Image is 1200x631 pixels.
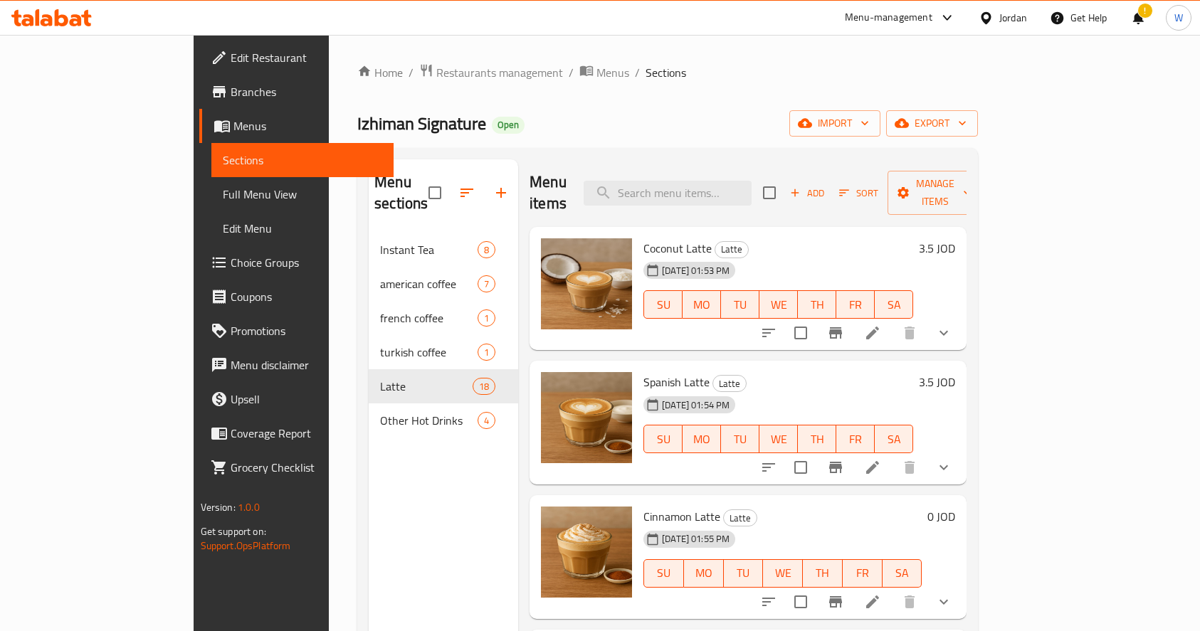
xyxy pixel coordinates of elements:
[380,309,478,327] span: french coffee
[643,238,712,259] span: Coconut Latte
[380,241,478,258] span: Instant Tea
[898,115,967,132] span: export
[864,593,881,610] a: Edit menu item
[999,10,1027,26] div: Jordan
[223,220,383,237] span: Edit Menu
[730,563,758,583] span: TU
[369,335,518,369] div: turkish coffee1
[478,241,495,258] div: items
[380,275,478,292] span: american coffee
[419,63,563,82] a: Restaurants management
[927,585,961,619] button: show more
[752,316,786,350] button: sort-choices
[721,290,759,319] button: TU
[199,109,394,143] a: Menus
[643,559,684,588] button: SU
[211,177,394,211] a: Full Menu View
[919,238,955,258] h6: 3.5 JOD
[199,41,394,75] a: Edit Restaurant
[875,290,913,319] button: SA
[231,391,383,408] span: Upsell
[893,450,927,484] button: delete
[801,115,869,132] span: import
[715,241,748,258] span: Latte
[380,412,478,429] span: Other Hot Drinks
[492,119,525,131] span: Open
[369,227,518,443] nav: Menu sections
[369,233,518,267] div: Instant Tea8
[201,498,236,516] span: Version:
[231,322,383,339] span: Promotions
[836,290,875,319] button: FR
[848,563,877,583] span: FR
[804,295,831,315] span: TH
[754,178,784,208] span: Select section
[223,152,383,169] span: Sections
[199,382,394,416] a: Upsell
[231,83,383,100] span: Branches
[715,241,749,258] div: Latte
[492,117,525,134] div: Open
[369,267,518,301] div: american coffee7
[723,509,757,526] div: Latte
[380,378,473,395] span: Latte
[478,275,495,292] div: items
[935,593,952,610] svg: Show Choices
[759,290,798,319] button: WE
[211,211,394,245] a: Edit Menu
[690,563,718,583] span: MO
[688,295,715,315] span: MO
[927,507,955,526] h6: 0 JOD
[541,507,632,598] img: Cinnamon Latte
[819,316,853,350] button: Branch-specific-item
[541,238,632,329] img: Coconut Latte
[819,450,853,484] button: Branch-specific-item
[369,369,518,403] div: Latte18
[786,587,816,617] span: Select to update
[684,559,724,588] button: MO
[231,49,383,66] span: Edit Restaurant
[769,563,797,583] span: WE
[765,429,792,450] span: WE
[635,64,640,81] li: /
[646,64,686,81] span: Sections
[803,559,843,588] button: TH
[727,295,754,315] span: TU
[893,585,927,619] button: delete
[935,324,952,341] svg: Show Choices
[765,295,792,315] span: WE
[888,563,917,583] span: SA
[830,182,888,204] span: Sort items
[784,182,830,204] span: Add item
[842,295,869,315] span: FR
[721,425,759,453] button: TU
[579,63,629,82] a: Menus
[199,245,394,280] a: Choice Groups
[927,316,961,350] button: show more
[231,254,383,271] span: Choice Groups
[656,398,735,412] span: [DATE] 01:54 PM
[478,344,495,361] div: items
[788,185,826,201] span: Add
[357,63,978,82] nav: breadcrumb
[843,559,883,588] button: FR
[789,110,880,137] button: import
[231,459,383,476] span: Grocery Checklist
[1174,10,1183,26] span: W
[688,429,715,450] span: MO
[845,9,932,26] div: Menu-management
[473,378,495,395] div: items
[478,414,495,428] span: 4
[530,171,567,214] h2: Menu items
[864,324,881,341] a: Edit menu item
[724,559,764,588] button: TU
[798,425,836,453] button: TH
[683,425,721,453] button: MO
[484,176,518,210] button: Add section
[238,498,260,516] span: 1.0.0
[436,64,563,81] span: Restaurants management
[369,301,518,335] div: french coffee1
[643,290,683,319] button: SU
[369,403,518,438] div: Other Hot Drinks4
[883,559,922,588] button: SA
